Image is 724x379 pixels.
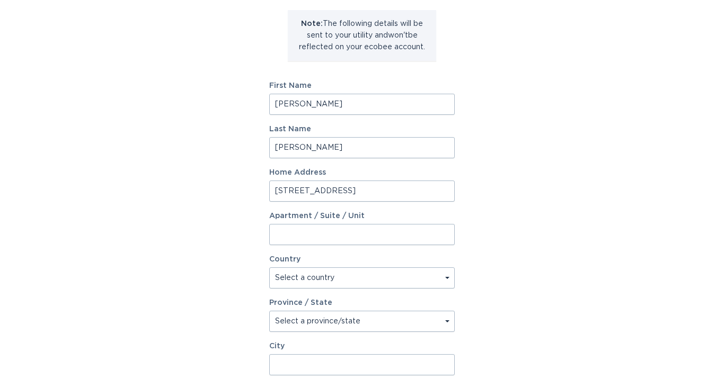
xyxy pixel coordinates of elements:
strong: Note: [301,20,323,28]
p: The following details will be sent to your utility and won't be reflected on your ecobee account. [296,18,428,53]
label: Country [269,256,301,263]
label: First Name [269,82,455,89]
label: Apartment / Suite / Unit [269,212,455,220]
label: Home Address [269,169,455,176]
label: Province / State [269,299,332,306]
label: Last Name [269,125,455,133]
label: City [269,342,455,350]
